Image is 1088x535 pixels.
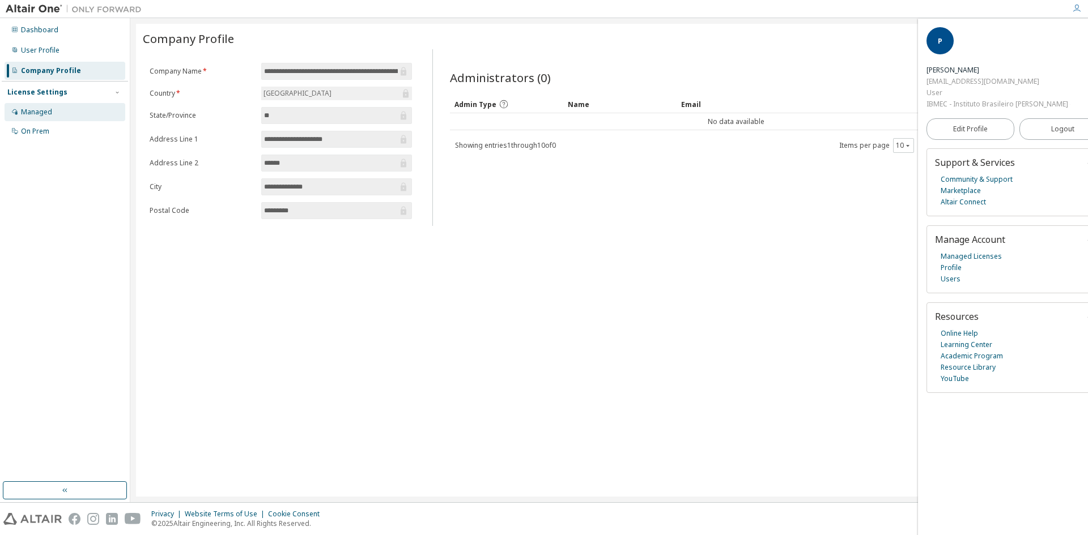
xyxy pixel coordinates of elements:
label: Company Name [150,67,254,76]
a: YouTube [941,373,969,384]
div: On Prem [21,127,49,136]
div: [GEOGRAPHIC_DATA] [261,87,412,100]
a: Managed Licenses [941,251,1002,262]
div: [EMAIL_ADDRESS][DOMAIN_NAME] [926,76,1070,87]
a: Community & Support [941,174,1013,185]
span: Admin Type [454,100,496,109]
a: Profile [941,262,962,273]
a: Users [941,273,960,285]
div: Cookie Consent [268,510,326,519]
label: Country [150,89,254,98]
div: Managed [21,108,52,117]
img: instagram.svg [87,513,99,525]
div: Privacy [151,510,185,519]
div: Email [681,95,785,113]
a: Academic Program [941,350,1003,362]
span: Items per page [839,138,914,153]
span: Showing entries 1 through 10 of 0 [455,140,556,150]
p: © 2025 Altair Engineering, Inc. All Rights Reserved. [151,519,326,528]
a: Edit Profile [926,118,1014,140]
label: State/Province [150,111,254,120]
a: Online Help [941,328,978,339]
div: Dashboard [21,25,58,35]
span: Logout [1051,123,1074,135]
img: altair_logo.svg [3,513,62,525]
label: Address Line 2 [150,159,254,168]
span: Resources [935,310,979,323]
div: IBMEC - Instituto Brasileiro [PERSON_NAME] de Capitais [926,99,1070,110]
a: Resource Library [941,362,996,373]
img: facebook.svg [69,513,80,525]
div: [GEOGRAPHIC_DATA] [262,87,333,100]
button: 10 [896,141,911,150]
span: P [938,36,942,46]
span: Support & Services [935,156,1015,169]
div: User [926,87,1070,99]
img: Altair One [6,3,147,15]
a: Learning Center [941,339,992,350]
div: License Settings [7,88,67,97]
a: Altair Connect [941,196,986,208]
div: Website Terms of Use [185,510,268,519]
div: Name [568,95,672,113]
img: linkedin.svg [106,513,118,525]
img: youtube.svg [125,513,141,525]
span: Manage Account [935,233,1005,246]
td: No data available [450,113,1022,130]
div: Pedro Santos [926,65,1070,76]
a: Marketplace [941,185,981,196]
label: Postal Code [150,206,254,215]
span: Edit Profile [953,125,988,134]
span: Company Profile [143,31,234,46]
div: Company Profile [21,66,81,75]
label: City [150,182,254,191]
span: Administrators (0) [450,70,551,85]
label: Address Line 1 [150,135,254,144]
div: User Profile [21,46,59,55]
